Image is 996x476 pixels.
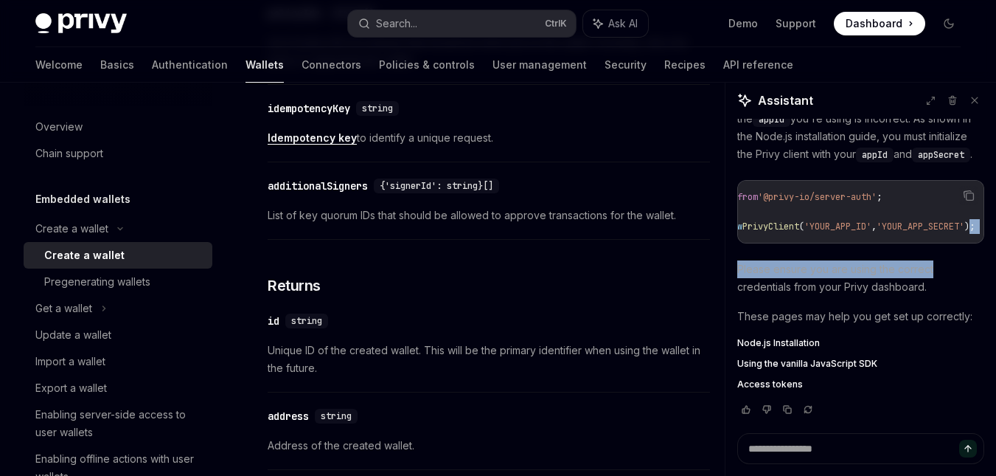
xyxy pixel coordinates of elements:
span: Node.js Installation [737,337,820,349]
button: Search...CtrlK [348,10,577,37]
button: Send message [959,440,977,458]
span: Returns [268,275,321,296]
div: Enabling server-side access to user wallets [35,406,203,441]
span: ; [877,191,882,203]
span: Ctrl K [545,18,567,30]
span: appId [862,149,888,161]
a: Using the vanilla JavaScript SDK [737,358,984,370]
div: Pregenerating wallets [44,273,150,291]
a: Connectors [302,47,361,83]
div: Search... [376,15,417,32]
img: dark logo [35,13,127,34]
a: Welcome [35,47,83,83]
a: Chain support [24,140,212,167]
div: Create a wallet [44,246,125,264]
p: These pages may help you get set up correctly: [737,308,984,325]
span: {'signerId': string}[] [380,180,493,192]
div: Create a wallet [35,220,108,238]
div: Update a wallet [35,326,111,344]
a: Policies & controls [379,47,475,83]
span: List of key quorum IDs that should be allowed to approve transactions for the wallet. [268,207,710,224]
a: Create a wallet [24,242,212,269]
span: Using the vanilla JavaScript SDK [737,358,877,370]
span: , [871,221,877,232]
div: Chain support [35,145,103,162]
a: Node.js Installation [737,337,984,349]
a: Import a wallet [24,348,212,375]
span: from [737,191,758,203]
div: Export a wallet [35,379,107,397]
span: '@privy-io/server-auth' [758,191,877,203]
span: appSecret [918,149,964,161]
span: 'YOUR_APP_ID' [804,221,871,232]
a: Support [776,16,816,31]
div: Overview [35,118,83,136]
a: Security [605,47,647,83]
a: Wallets [245,47,284,83]
button: Toggle dark mode [937,12,961,35]
span: Access tokens [737,379,803,390]
div: id [268,314,279,328]
span: Assistant [758,92,813,109]
p: Please ensure you are using the correct credentials from your Privy dashboard. [737,261,984,296]
span: ); [964,221,975,232]
a: Pregenerating wallets [24,269,212,295]
a: Update a wallet [24,322,212,348]
a: Overview [24,114,212,140]
a: Demo [728,16,758,31]
a: API reference [723,47,793,83]
div: additionalSigners [268,179,368,193]
h5: Embedded wallets [35,190,130,208]
span: PrivyClient [742,221,799,232]
a: Dashboard [834,12,925,35]
p: The "Invalid Privy app ID" error means the you're using is incorrect. As shown in the Node.js ins... [737,92,984,163]
a: User management [492,47,587,83]
span: Unique ID of the created wallet. This will be the primary identifier when using the wallet in the... [268,342,710,377]
div: address [268,409,309,424]
span: string [321,410,352,422]
span: Address of the created wallet. [268,437,710,455]
span: Dashboard [846,16,902,31]
span: appId [759,114,784,125]
a: Authentication [152,47,228,83]
a: Basics [100,47,134,83]
a: Access tokens [737,379,984,390]
span: ( [799,221,804,232]
a: Export a wallet [24,375,212,401]
div: Get a wallet [35,300,92,317]
a: Recipes [664,47,706,83]
a: Enabling server-side access to user wallets [24,401,212,446]
button: Copy the contents from the code block [959,186,978,205]
div: Import a wallet [35,353,105,370]
a: Idempotency key [268,131,357,145]
span: 'YOUR_APP_SECRET' [877,221,964,232]
span: Ask AI [608,16,638,31]
span: string [291,315,322,327]
span: to identify a unique request. [268,129,710,147]
span: string [362,103,393,114]
div: idempotencyKey [268,101,350,116]
button: Ask AI [583,10,648,37]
